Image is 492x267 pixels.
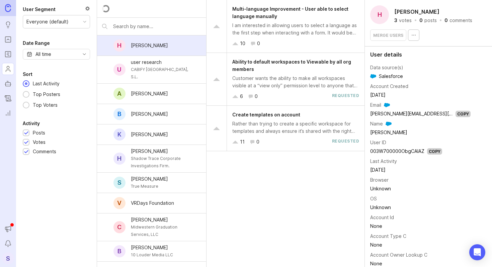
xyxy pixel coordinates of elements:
[419,18,423,23] div: 0
[370,203,471,212] td: Unknown
[370,83,408,90] div: Account Created
[113,128,126,141] div: K
[370,148,424,155] div: 003W700000ObgCAIAZ
[207,106,364,151] a: Create templates on accountRather than trying to create a specific workspace for templates and al...
[131,175,168,183] div: [PERSON_NAME]
[456,111,471,117] div: Copy
[29,80,63,87] div: Last Activity
[424,18,437,23] div: posts
[2,33,14,46] a: Portal
[370,241,471,249] div: None
[240,40,245,47] div: 10
[469,244,485,260] div: Open Intercom Messenger
[23,5,56,13] div: User Segment
[370,139,386,146] div: User ID
[29,91,64,98] div: Top Posters
[384,102,390,108] img: Salesforce logo
[2,92,14,104] a: Changelog
[2,252,14,264] button: S
[427,148,442,155] div: Copy
[2,63,14,75] a: Users
[370,52,487,57] div: User details
[370,158,397,165] div: Last Activity
[370,101,381,109] div: Email
[370,5,389,24] div: H
[232,120,359,135] div: Rather than trying to create a specific workspace for templates and always ensure it’s shared wit...
[232,22,359,36] div: I am interested in allowing users to select a language as the first step when interacting with a ...
[79,52,90,57] svg: toggle icon
[23,70,32,78] div: Sort
[370,222,471,230] div: None
[131,183,168,190] div: True Measure
[207,53,364,106] a: Ability to default workspaces to Viewable by all org membersCustomer wants the ability to make al...
[255,93,258,100] div: 0
[257,40,260,47] div: 0
[113,88,126,100] div: A
[131,224,195,238] div: Midwestern Graduation Services, LLC
[370,111,484,116] a: [PERSON_NAME][EMAIL_ADDRESS][DOMAIN_NAME]
[113,23,201,30] input: Search by name...
[29,101,61,109] div: Top Voters
[370,176,389,184] div: Browser
[5,4,11,12] img: Canny Home
[131,59,195,66] div: user research
[370,251,427,259] div: Account Owner Lookup C
[131,199,174,207] div: VRDays Foundation
[332,93,359,100] div: requested
[131,131,168,138] div: [PERSON_NAME]
[113,245,126,257] div: B
[232,75,359,89] div: Customer wants the ability to make all workspaces visible at a “view only” permission level to an...
[113,153,126,165] div: H
[131,110,168,118] div: [PERSON_NAME]
[232,6,348,19] span: Multi-language Improvement - User able to select language manually
[370,73,376,79] img: Salesforce logo
[113,108,126,120] div: B
[256,138,259,146] div: 0
[439,18,442,23] div: ·
[370,233,406,240] div: Account Type C
[23,119,40,127] div: Activity
[370,64,403,71] div: Data source(s)
[370,214,394,221] div: Account Id
[386,121,392,127] img: Salesforce logo
[131,216,195,224] div: [PERSON_NAME]
[33,129,45,137] div: Posts
[370,167,386,173] time: [DATE]
[370,92,386,98] time: [DATE]
[232,59,351,72] span: Ability to default workspaces to Viewable by all org members
[240,93,243,100] div: 6
[2,19,14,31] a: Ideas
[370,73,403,80] span: Salesforce
[370,120,383,127] div: Name
[131,155,195,170] div: Shadow Trace Corporate Investigations Firm.
[332,138,359,146] div: requested
[393,7,441,17] h2: [PERSON_NAME]
[131,251,173,259] div: 10 Louder Media LLC
[370,184,471,193] td: Unknown
[232,112,300,117] span: Create templates on account
[399,18,412,23] div: votes
[370,128,471,137] td: [PERSON_NAME]
[240,138,245,146] div: 11
[131,148,195,155] div: [PERSON_NAME]
[131,90,168,97] div: [PERSON_NAME]
[449,18,472,23] div: comments
[2,48,14,60] a: Roadmaps
[131,244,173,251] div: [PERSON_NAME]
[113,221,126,233] div: C
[113,197,126,209] div: V
[444,18,448,23] div: 0
[414,18,417,23] div: ·
[23,39,50,47] div: Date Range
[35,51,51,58] div: All time
[113,39,126,52] div: H
[33,139,46,146] div: Votes
[26,18,69,25] div: Everyone (default)
[131,66,195,81] div: CABIFY [GEOGRAPHIC_DATA], S.L.
[370,195,377,202] div: OS
[131,42,168,49] div: [PERSON_NAME]
[2,107,14,119] a: Reporting
[113,177,126,189] div: S
[2,78,14,90] a: Autopilot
